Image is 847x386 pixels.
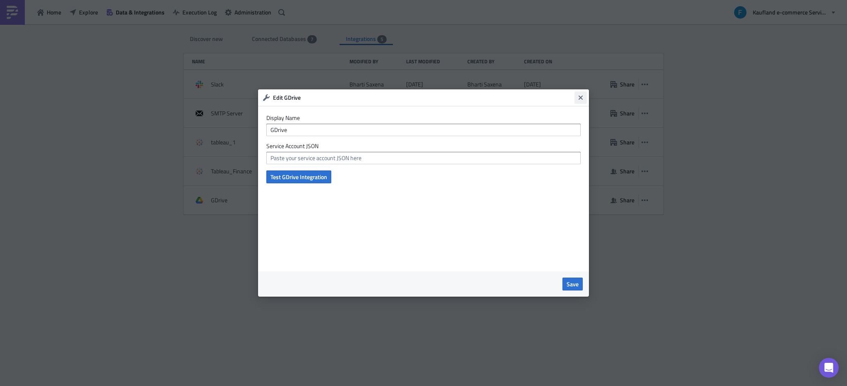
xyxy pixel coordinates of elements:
[819,358,839,378] div: Open Intercom Messenger
[562,278,583,290] button: Save
[567,280,579,288] span: Save
[266,124,581,136] input: Give it a name
[266,170,331,183] button: Test GDrive Integration
[266,152,581,164] input: Paste your service account JSON here
[574,91,587,104] button: Close
[270,173,327,181] span: Test GDrive Integration
[266,142,581,150] label: Service Account JSON
[266,114,581,122] label: Display Name
[273,94,575,101] h6: Edit GDrive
